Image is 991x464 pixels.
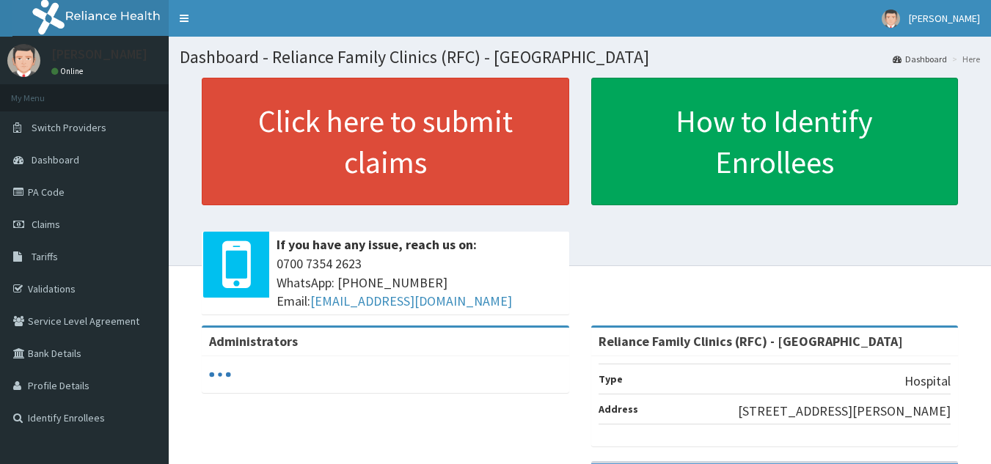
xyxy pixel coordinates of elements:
span: Dashboard [32,153,79,166]
a: [EMAIL_ADDRESS][DOMAIN_NAME] [310,292,512,309]
b: Address [599,402,638,416]
p: [PERSON_NAME] [51,48,147,61]
a: Click here to submit claims [202,78,569,205]
p: Hospital [904,372,951,391]
img: User Image [7,44,40,77]
h1: Dashboard - Reliance Family Clinics (RFC) - [GEOGRAPHIC_DATA] [180,48,980,67]
li: Here [948,53,980,65]
a: Online [51,66,87,76]
span: Switch Providers [32,121,106,134]
strong: Reliance Family Clinics (RFC) - [GEOGRAPHIC_DATA] [599,333,903,350]
img: User Image [882,10,900,28]
a: How to Identify Enrollees [591,78,959,205]
span: Claims [32,218,60,231]
b: If you have any issue, reach us on: [277,236,477,253]
span: [PERSON_NAME] [909,12,980,25]
span: Tariffs [32,250,58,263]
svg: audio-loading [209,364,231,386]
b: Type [599,372,623,386]
a: Dashboard [893,53,947,65]
b: Administrators [209,333,298,350]
span: 0700 7354 2623 WhatsApp: [PHONE_NUMBER] Email: [277,254,562,311]
p: [STREET_ADDRESS][PERSON_NAME] [738,402,951,421]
